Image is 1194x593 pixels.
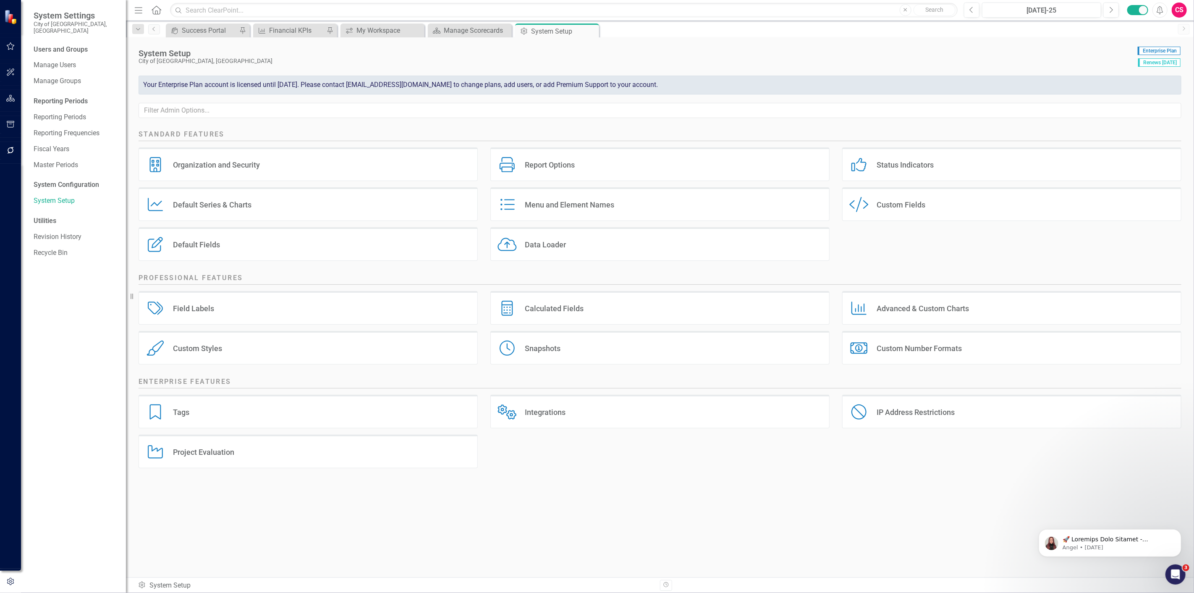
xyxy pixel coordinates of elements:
[1138,47,1181,55] span: Enterprise Plan
[914,4,956,16] button: Search
[985,5,1098,16] div: [DATE]-25
[343,25,422,36] a: My Workspace
[34,160,118,170] a: Master Periods
[1183,564,1189,571] span: 3
[170,3,958,18] input: Search ClearPoint...
[139,103,1181,118] input: Filter Admin Options...
[925,6,943,13] span: Search
[173,407,189,417] div: Tags
[444,25,510,36] div: Manage Scorecards
[1026,512,1194,570] iframe: Intercom notifications message
[982,3,1101,18] button: [DATE]-25
[877,407,955,417] div: IP Address Restrictions
[34,216,118,226] div: Utilities
[34,196,118,206] a: System Setup
[1165,564,1186,585] iframe: Intercom live chat
[34,76,118,86] a: Manage Groups
[34,10,118,21] span: System Settings
[139,273,1181,285] h2: Professional Features
[877,160,934,170] div: Status Indicators
[525,240,566,249] div: Data Loader
[525,344,560,353] div: Snapshots
[877,200,925,210] div: Custom Fields
[173,160,260,170] div: Organization and Security
[4,9,19,24] img: ClearPoint Strategy
[34,21,118,34] small: City of [GEOGRAPHIC_DATA], [GEOGRAPHIC_DATA]
[173,304,214,313] div: Field Labels
[255,25,325,36] a: Financial KPIs
[525,304,584,313] div: Calculated Fields
[531,26,597,37] div: System Setup
[182,25,237,36] div: Success Portal
[34,129,118,138] a: Reporting Frequencies
[525,160,575,170] div: Report Options
[430,25,510,36] a: Manage Scorecards
[34,60,118,70] a: Manage Users
[34,113,118,122] a: Reporting Periods
[1172,3,1187,18] button: CS
[34,97,118,106] div: Reporting Periods
[34,232,118,242] a: Revision History
[139,49,1134,58] div: System Setup
[139,130,1181,141] h2: Standard Features
[877,304,969,313] div: Advanced & Custom Charts
[173,200,251,210] div: Default Series & Charts
[173,447,234,457] div: Project Evaluation
[34,144,118,154] a: Fiscal Years
[168,25,237,36] a: Success Portal
[525,200,614,210] div: Menu and Element Names
[139,58,1134,64] div: City of [GEOGRAPHIC_DATA], [GEOGRAPHIC_DATA]
[269,25,325,36] div: Financial KPIs
[356,25,422,36] div: My Workspace
[173,344,222,353] div: Custom Styles
[139,377,1181,388] h2: Enterprise Features
[34,45,118,55] div: Users and Groups
[173,240,220,249] div: Default Fields
[138,581,654,590] div: System Setup
[525,407,566,417] div: Integrations
[1138,58,1181,67] span: Renews [DATE]
[34,248,118,258] a: Recycle Bin
[877,344,962,353] div: Custom Number Formats
[139,76,1181,94] div: Your Enterprise Plan account is licensed until [DATE]. Please contact [EMAIL_ADDRESS][DOMAIN_NAME...
[34,180,118,190] div: System Configuration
